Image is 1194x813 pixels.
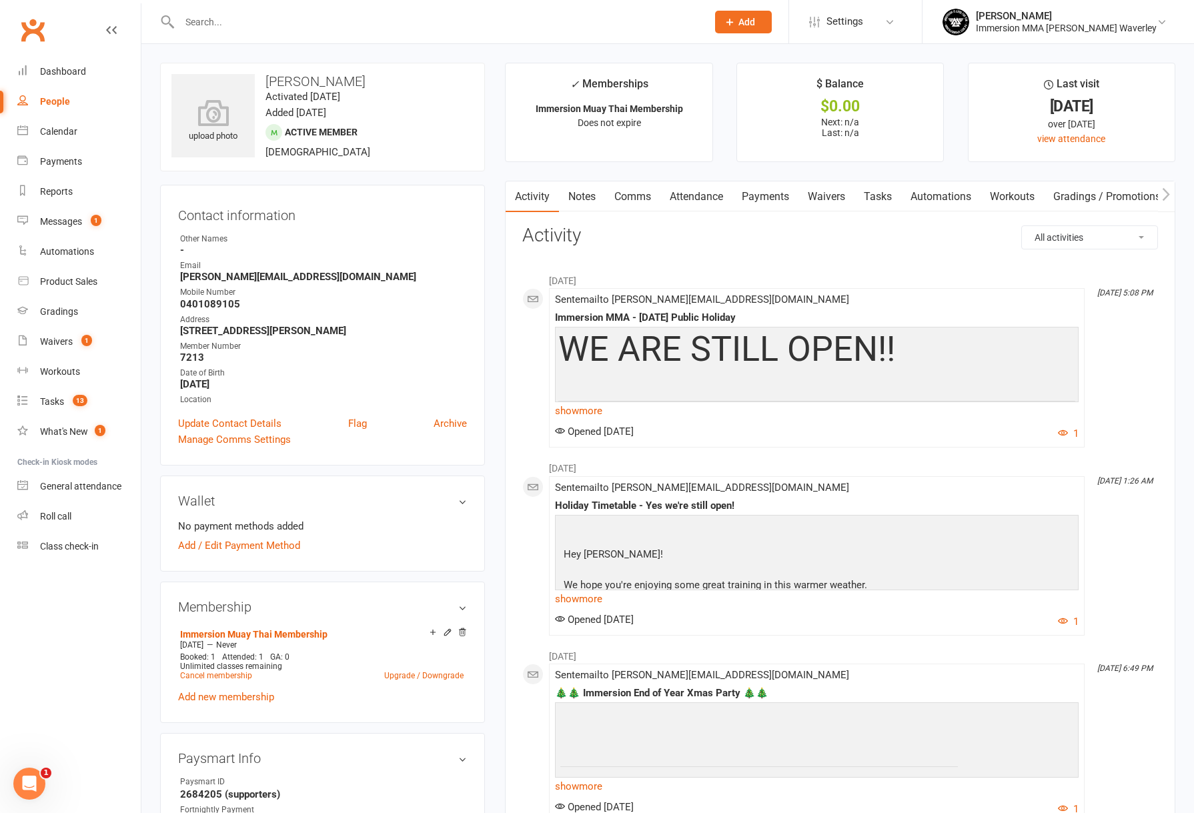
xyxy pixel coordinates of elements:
[180,378,467,390] strong: [DATE]
[180,629,328,640] a: Immersion Muay Thai Membership
[715,11,772,33] button: Add
[13,768,45,800] iframe: Intercom live chat
[40,186,73,197] div: Reports
[826,7,863,37] span: Settings
[178,751,467,766] h3: Paysmart Info
[178,538,300,554] a: Add / Edit Payment Method
[265,107,326,119] time: Added [DATE]
[555,688,1079,699] div: 🎄🎄 Immersion End of Year Xmas Party 🎄🎄
[17,267,141,297] a: Product Sales
[1044,181,1170,212] a: Gradings / Promotions
[1058,614,1079,630] button: 1
[180,244,467,256] strong: -
[285,127,358,137] span: Active member
[17,357,141,387] a: Workouts
[522,642,1158,664] li: [DATE]
[40,66,86,77] div: Dashboard
[178,518,467,534] li: No payment methods added
[17,417,141,447] a: What's New1
[1097,288,1153,297] i: [DATE] 5:08 PM
[180,313,467,326] div: Address
[178,203,467,223] h3: Contact information
[40,426,88,437] div: What's New
[180,662,282,671] span: Unlimited classes remaining
[91,215,101,226] span: 1
[171,74,474,89] h3: [PERSON_NAME]
[536,103,683,114] strong: Immersion Muay Thai Membership
[901,181,981,212] a: Automations
[981,117,1163,131] div: over [DATE]
[555,293,849,305] span: Sent email to [PERSON_NAME][EMAIL_ADDRESS][DOMAIN_NAME]
[555,401,1079,420] a: show more
[180,259,467,272] div: Email
[178,691,274,703] a: Add new membership
[506,181,559,212] a: Activity
[559,181,605,212] a: Notes
[560,546,1073,566] p: Hey [PERSON_NAME]!
[40,246,94,257] div: Automations
[180,233,467,245] div: Other Names
[17,387,141,417] a: Tasks 13
[578,117,641,128] span: Does not expire
[555,500,1079,512] div: Holiday Timetable - Yes we're still open!
[555,777,1079,796] a: show more
[177,640,467,650] div: —
[180,671,252,680] a: Cancel membership
[40,306,78,317] div: Gradings
[522,454,1158,476] li: [DATE]
[749,99,931,113] div: $0.00
[570,75,648,100] div: Memberships
[17,532,141,562] a: Class kiosk mode
[555,590,1079,608] a: show more
[1058,426,1079,442] button: 1
[732,181,798,212] a: Payments
[17,297,141,327] a: Gradings
[40,126,77,137] div: Calendar
[40,216,82,227] div: Messages
[555,426,634,438] span: Opened [DATE]
[555,482,849,494] span: Sent email to [PERSON_NAME][EMAIL_ADDRESS][DOMAIN_NAME]
[555,801,634,813] span: Opened [DATE]
[976,22,1157,34] div: Immersion MMA [PERSON_NAME] Waverley
[1097,476,1153,486] i: [DATE] 1:26 AM
[981,99,1163,113] div: [DATE]
[522,267,1158,288] li: [DATE]
[981,181,1044,212] a: Workouts
[40,511,71,522] div: Roll call
[216,640,237,650] span: Never
[17,207,141,237] a: Messages 1
[17,117,141,147] a: Calendar
[40,276,97,287] div: Product Sales
[555,669,849,681] span: Sent email to [PERSON_NAME][EMAIL_ADDRESS][DOMAIN_NAME]
[265,146,370,158] span: [DEMOGRAPHIC_DATA]
[17,87,141,117] a: People
[976,10,1157,22] div: [PERSON_NAME]
[180,340,467,353] div: Member Number
[384,671,464,680] a: Upgrade / Downgrade
[175,13,698,31] input: Search...
[180,325,467,337] strong: [STREET_ADDRESS][PERSON_NAME]
[605,181,660,212] a: Comms
[1044,75,1099,99] div: Last visit
[17,472,141,502] a: General attendance kiosk mode
[180,271,467,283] strong: [PERSON_NAME][EMAIL_ADDRESS][DOMAIN_NAME]
[348,416,367,432] a: Flag
[522,225,1158,246] h3: Activity
[180,367,467,379] div: Date of Birth
[17,147,141,177] a: Payments
[560,577,1073,596] p: We hope you're enjoying some great training in this warmer weather.
[180,298,467,310] strong: 0401089105
[270,652,289,662] span: GA: 0
[40,336,73,347] div: Waivers
[95,425,105,436] span: 1
[798,181,854,212] a: Waivers
[180,351,467,363] strong: 7213
[178,432,291,448] a: Manage Comms Settings
[738,17,755,27] span: Add
[178,494,467,508] h3: Wallet
[816,75,864,99] div: $ Balance
[40,481,121,492] div: General attendance
[555,312,1079,323] div: Immersion MMA - [DATE] Public Holiday
[40,541,99,552] div: Class check-in
[222,652,263,662] span: Attended: 1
